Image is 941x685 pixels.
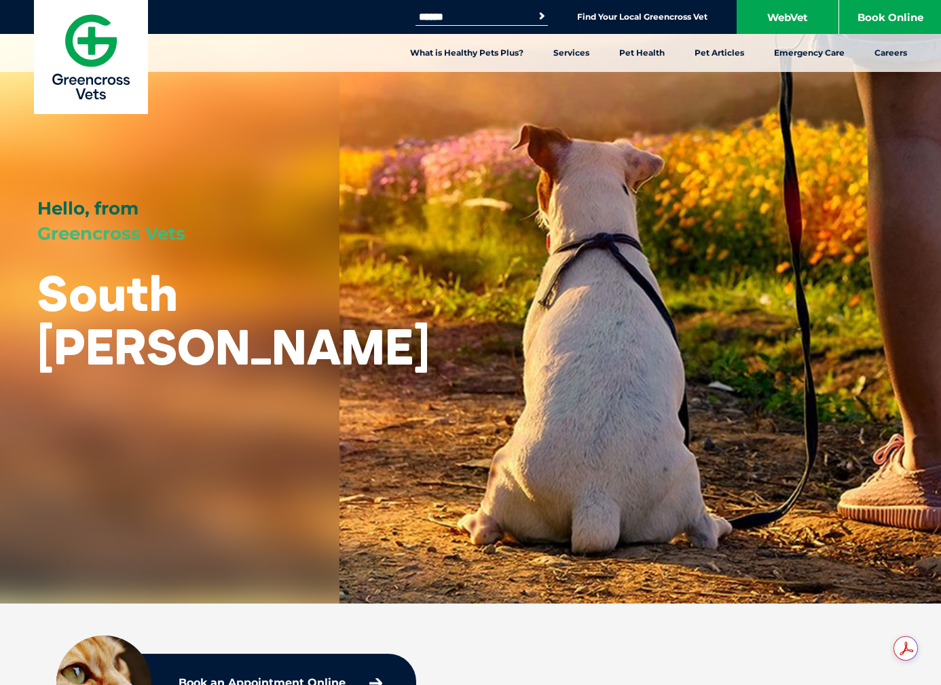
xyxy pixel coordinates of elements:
a: What is Healthy Pets Plus? [395,34,538,72]
span: Greencross Vets [37,223,185,244]
button: Search [535,10,549,23]
h1: South [PERSON_NAME] [37,266,430,373]
a: Pet Articles [680,34,759,72]
span: Hello, from [37,198,139,219]
a: Pet Health [604,34,680,72]
a: Find Your Local Greencross Vet [577,12,707,22]
a: Emergency Care [759,34,860,72]
a: Careers [860,34,922,72]
a: Services [538,34,604,72]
